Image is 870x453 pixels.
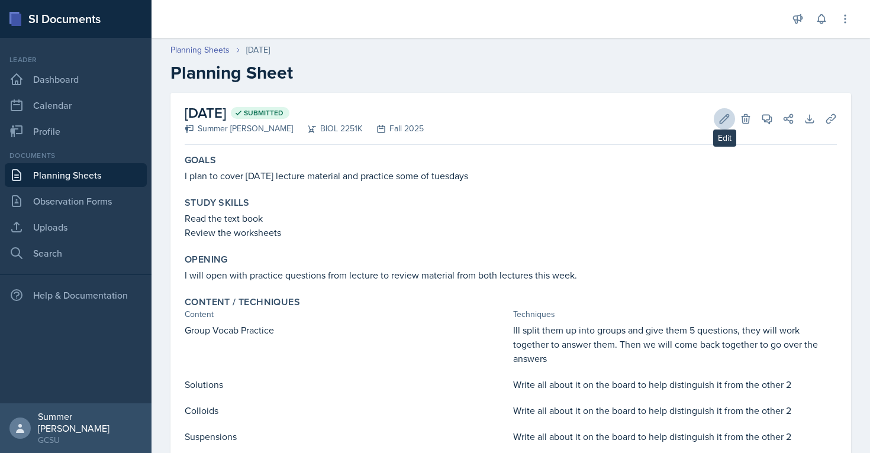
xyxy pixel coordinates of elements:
[185,211,837,225] p: Read the text book
[185,197,250,209] label: Study Skills
[5,54,147,65] div: Leader
[362,122,424,135] div: Fall 2025
[5,215,147,239] a: Uploads
[185,102,424,124] h2: [DATE]
[185,296,300,308] label: Content / Techniques
[244,108,283,118] span: Submitted
[38,410,142,434] div: Summer [PERSON_NAME]
[170,44,230,56] a: Planning Sheets
[185,254,228,266] label: Opening
[185,308,508,321] div: Content
[5,241,147,265] a: Search
[714,108,735,130] button: Edit
[513,403,837,418] p: Write all about it on the board to help distinguish it from the other 2
[185,154,216,166] label: Goals
[5,67,147,91] a: Dashboard
[5,93,147,117] a: Calendar
[5,150,147,161] div: Documents
[185,268,837,282] p: I will open with practice questions from lecture to review material from both lectures this week.
[246,44,270,56] div: [DATE]
[185,377,508,391] p: Solutions
[5,163,147,187] a: Planning Sheets
[293,122,362,135] div: BIOL 2251K
[513,377,837,391] p: Write all about it on the board to help distinguish it from the other 2
[170,62,851,83] h2: Planning Sheet
[185,429,508,444] p: Suspensions
[185,323,508,337] p: Group Vocab Practice
[185,225,837,240] p: Review the worksheets
[513,429,837,444] p: Write all about it on the board to help distinguish it from the other 2
[513,308,837,321] div: Techniques
[5,283,147,307] div: Help & Documentation
[513,323,837,365] p: Ill split them up into groups and give them 5 questions, they will work together to answer them. ...
[185,403,508,418] p: Colloids
[185,169,837,183] p: I plan to cover [DATE] lecture material and practice some of tuesdays
[5,189,147,213] a: Observation Forms
[38,434,142,446] div: GCSU
[185,122,293,135] div: Summer [PERSON_NAME]
[5,119,147,143] a: Profile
